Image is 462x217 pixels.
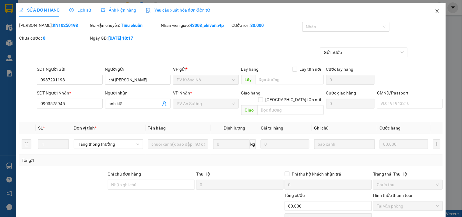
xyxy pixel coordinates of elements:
[324,48,404,57] span: Gửi trước
[121,23,143,28] b: Tiêu chuẩn
[257,105,324,115] input: Dọc đường
[224,126,245,130] span: Định lượng
[19,35,89,41] div: Chưa cước :
[380,126,401,130] span: Cước hàng
[190,23,224,28] b: 43068_chivan.vtp
[101,8,136,12] span: Ảnh kiện hàng
[148,139,209,149] input: VD: Bàn, Ghế
[146,8,210,12] span: Yêu cầu xuất hóa đơn điện tử
[19,8,60,12] span: SỬA ĐƠN HÀNG
[314,139,375,149] input: Ghi Chú
[241,105,257,115] span: Giao
[326,67,354,72] label: Cước lấy hàng
[326,91,356,95] label: Cước giao hàng
[162,101,167,106] span: user-add
[433,139,440,149] button: plus
[196,172,210,176] span: Thu Hộ
[285,193,305,198] span: Tổng cước
[108,180,195,190] input: Ghi chú đơn hàng
[377,180,439,189] span: Chưa thu
[255,75,324,84] input: Dọc đường
[69,8,74,12] span: clock-circle
[261,126,283,130] span: Giá trị hàng
[177,75,235,84] span: PV Krông Nô
[105,90,171,96] div: Người nhận
[290,171,344,177] span: Phí thu hộ khách nhận trả
[43,36,45,41] b: 0
[377,90,443,96] div: CMND/Passport
[74,126,97,130] span: Đơn vị tính
[373,171,443,177] div: Trạng thái Thu Hộ
[101,8,105,12] span: picture
[250,139,256,149] span: kg
[429,3,446,20] button: Close
[22,139,31,149] button: delete
[108,172,141,176] label: Ghi chú đơn hàng
[37,66,102,73] div: SĐT Người Gửi
[105,66,171,73] div: Người gửi
[241,91,261,95] span: Giao hàng
[173,91,190,95] span: VP Nhận
[161,22,230,29] div: Nhân viên giao:
[148,126,166,130] span: Tên hàng
[326,75,375,85] input: Cước lấy hàng
[177,99,235,108] span: PV An Sương
[69,8,91,12] span: Lịch sử
[380,139,428,149] input: 0
[326,99,375,108] input: Cước giao hàng
[241,75,255,84] span: Lấy
[373,193,414,198] label: Hình thức thanh toán
[435,9,440,14] span: close
[53,23,78,28] b: KN10250198
[312,122,377,134] th: Ghi chú
[231,22,301,29] div: Cước rồi :
[263,96,324,103] span: [GEOGRAPHIC_DATA] tận nơi
[19,8,23,12] span: edit
[90,22,160,29] div: Gói vận chuyển:
[109,36,133,41] b: [DATE] 10:17
[250,23,264,28] b: 80.000
[22,157,179,164] div: Tổng: 1
[77,140,139,149] span: Hàng thông thường
[297,66,324,73] span: Lấy tận nơi
[241,67,259,72] span: Lấy hàng
[37,90,102,96] div: SĐT Người Nhận
[173,66,238,73] div: VP gửi
[19,22,89,29] div: [PERSON_NAME]:
[146,8,151,13] img: icon
[90,35,160,41] div: Ngày GD:
[261,139,309,149] input: 0
[38,126,43,130] span: SL
[377,201,439,211] span: Tại văn phòng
